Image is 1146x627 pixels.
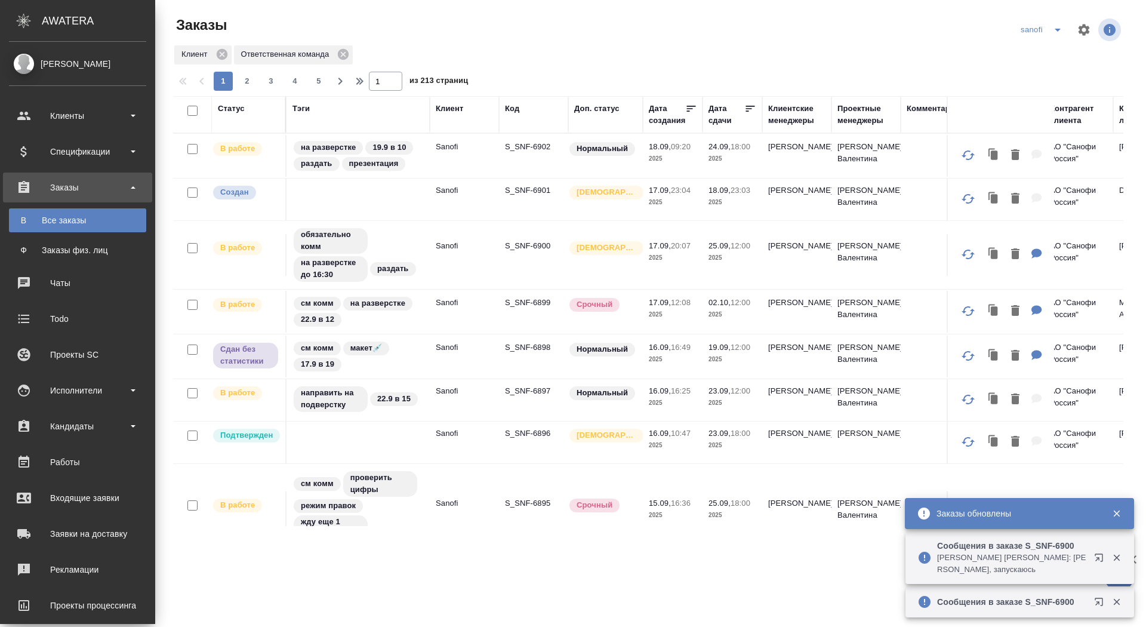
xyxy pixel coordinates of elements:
[568,342,637,358] div: Статус по умолчанию для стандартных заказов
[1098,19,1123,41] span: Посмотреть информацию
[173,16,227,35] span: Заказы
[174,45,232,64] div: Клиент
[1070,16,1098,44] span: Настроить таблицу
[9,208,146,232] a: ВВсе заказы
[220,499,255,511] p: В работе
[568,297,637,313] div: Выставляется автоматически, если на указанный объем услуг необходимо больше времени в стандартном...
[9,238,146,262] a: ФЗаказы физ. лиц
[3,447,152,477] a: Работы
[671,241,691,250] p: 20:07
[436,497,493,509] p: Sanofi
[309,72,328,91] button: 5
[505,342,562,354] p: S_SNF-6898
[3,519,152,549] a: Заявки на доставку
[708,429,731,438] p: 23.09,
[301,358,334,370] p: 17.9 в 19
[954,185,982,213] button: Обновить
[954,342,982,370] button: Обновить
[577,429,636,441] p: [DEMOGRAPHIC_DATA]
[1018,20,1070,39] div: split button
[9,346,146,364] div: Проекты SC
[9,57,146,70] div: [PERSON_NAME]
[1087,590,1116,619] button: Открыть в новой вкладке
[9,597,146,614] div: Проекты процессинга
[577,299,612,311] p: Срочный
[1050,428,1107,451] p: АО "Санофи Россия"
[708,142,731,151] p: 24.09,
[220,299,255,311] p: В работе
[9,179,146,196] div: Заказы
[731,241,750,250] p: 12:00
[671,386,691,395] p: 16:25
[671,429,691,438] p: 10:47
[292,227,424,283] div: обязательно комм, на разверстке до 16:30, раздать
[220,186,249,198] p: Создан
[671,343,691,352] p: 16:49
[708,298,731,307] p: 02.10,
[505,103,519,115] div: Код
[708,186,731,195] p: 18.09,
[1050,297,1107,321] p: АО "Санофи Россия"
[350,342,382,354] p: макет💉
[212,428,279,444] div: Выставляет КМ после уточнения всех необходимых деталей и получения согласия клиента на запуск. С ...
[649,499,671,508] p: 15.09,
[292,385,424,413] div: направить на подверстку, 22.9 в 15
[292,296,424,328] div: см комм, на разверстке, 22.9 в 12
[708,343,731,352] p: 19.09,
[982,430,1005,454] button: Клонировать
[649,386,671,395] p: 16.09,
[577,143,628,155] p: Нормальный
[220,387,255,399] p: В работе
[1087,546,1116,574] button: Открыть в новой вкладке
[768,103,825,127] div: Клиентские менеджеры
[831,379,901,421] td: [PERSON_NAME] Валентина
[436,103,463,115] div: Клиент
[505,141,562,153] p: S_SNF-6902
[671,499,691,508] p: 16:36
[212,185,279,201] div: Выставляется автоматически при создании заказа
[181,48,212,60] p: Клиент
[301,297,334,309] p: см комм
[1005,242,1025,267] button: Удалить
[1005,143,1025,168] button: Удалить
[9,453,146,471] div: Работы
[671,142,691,151] p: 09:20
[982,143,1005,168] button: Клонировать
[708,196,756,208] p: 2025
[708,103,744,127] div: Дата сдачи
[731,429,750,438] p: 18:00
[1104,552,1129,563] button: Закрыть
[1050,342,1107,365] p: АО "Санофи Россия"
[1050,385,1107,409] p: АО "Санофи Россия"
[708,252,756,264] p: 2025
[731,298,750,307] p: 12:00
[212,497,279,514] div: Выставляет ПМ после принятия заказа от КМа
[831,135,901,177] td: [PERSON_NAME] Валентина
[1005,187,1025,211] button: Удалить
[731,142,750,151] p: 18:00
[577,242,636,254] p: [DEMOGRAPHIC_DATA]
[212,342,279,370] div: Выставляет ПМ, когда заказ сдан КМу, но начисления еще не проведены
[708,439,756,451] p: 2025
[982,187,1005,211] button: Клонировать
[1050,240,1107,264] p: АО "Санофи Россия"
[409,73,468,91] span: из 213 страниц
[301,229,361,253] p: обязательно комм
[220,242,255,254] p: В работе
[1005,388,1025,412] button: Удалить
[372,142,406,153] p: 19.9 в 10
[708,397,756,409] p: 2025
[649,439,697,451] p: 2025
[577,186,636,198] p: [DEMOGRAPHIC_DATA]
[577,343,628,355] p: Нормальный
[301,342,334,354] p: см комм
[649,153,697,165] p: 2025
[9,489,146,507] div: Входящие заявки
[649,186,671,195] p: 17.09,
[350,297,405,309] p: на разверстке
[436,185,493,196] p: Sanofi
[936,508,1094,520] div: Заказы обновлены
[568,385,637,401] div: Статус по умолчанию для стандартных заказов
[3,304,152,334] a: Todo
[238,72,257,91] button: 2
